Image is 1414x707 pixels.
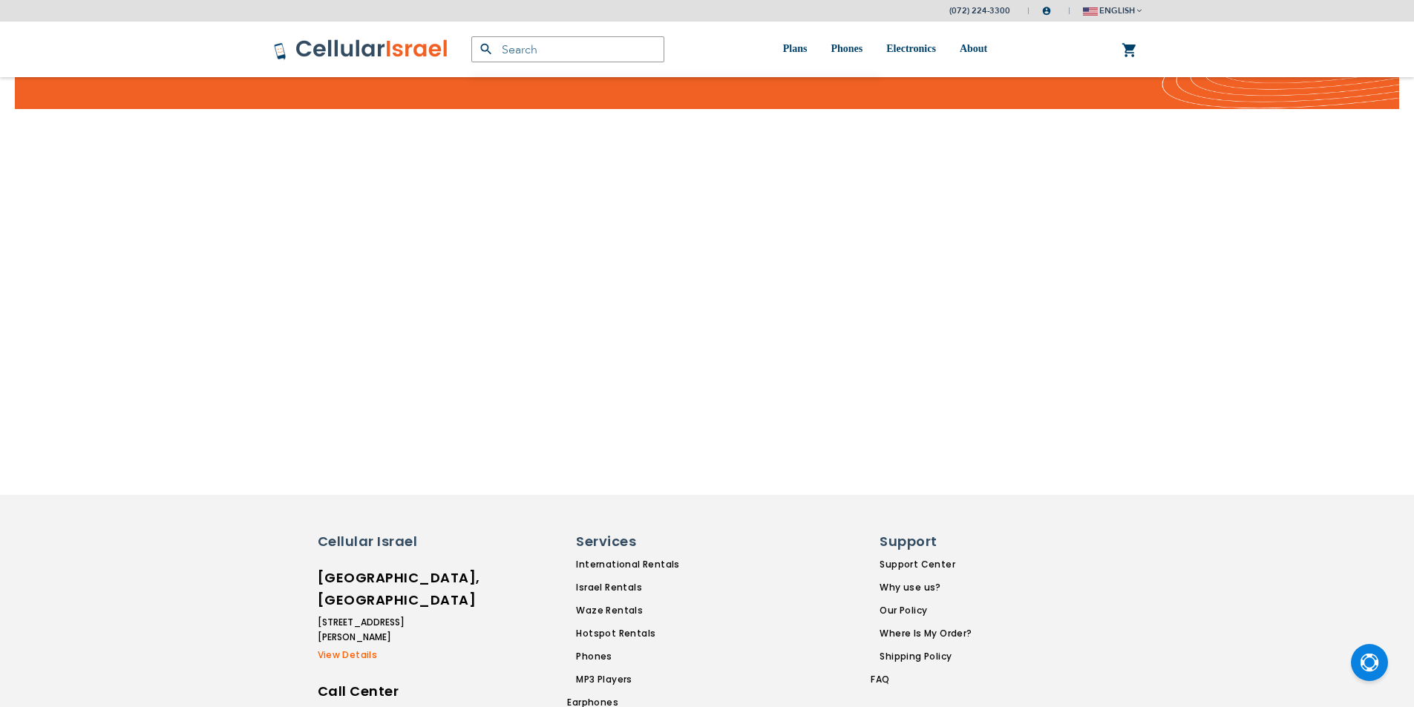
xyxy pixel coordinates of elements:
h6: Call Center [318,680,448,703]
a: International Rentals [576,558,759,571]
img: Cellular Israel Logo [273,39,449,61]
a: Our Policy [880,604,972,617]
a: Waze Rentals [576,604,759,617]
a: Hotspot Rentals [576,627,759,640]
a: FAQ [871,673,972,686]
span: Electronics [886,43,936,54]
h6: Support [880,532,963,551]
span: About [960,43,987,54]
a: MP3 Players [576,673,759,686]
a: Phones [831,22,863,77]
span: Plans [783,43,808,54]
a: Electronics [886,22,936,77]
a: Where Is My Order? [880,627,972,640]
a: About [960,22,987,77]
h6: [GEOGRAPHIC_DATA], [GEOGRAPHIC_DATA] [318,567,448,611]
a: Why use us? [880,581,972,594]
input: Search [471,36,664,62]
h6: Cellular Israel [318,532,448,551]
a: Phones [576,650,759,663]
a: Plans [783,22,808,77]
a: Support Center [880,558,972,571]
img: english [1083,7,1098,16]
a: Israel Rentals [576,581,759,594]
h6: Services [576,532,750,551]
span: Phones [831,43,863,54]
a: View Details [318,648,448,662]
a: (072) 224-3300 [949,5,1010,16]
li: [STREET_ADDRESS][PERSON_NAME] [318,615,448,645]
a: Shipping Policy [880,650,972,663]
